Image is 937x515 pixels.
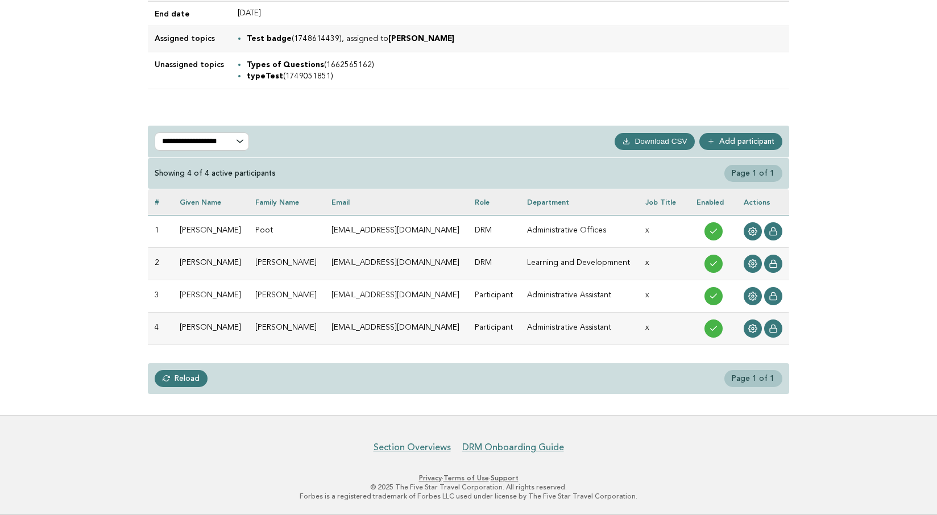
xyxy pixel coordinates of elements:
[148,52,231,89] td: Unassigned topics
[639,280,690,312] td: x
[325,189,468,215] th: Email
[468,247,520,280] td: DRM
[325,247,468,280] td: [EMAIL_ADDRESS][DOMAIN_NAME]
[325,312,468,344] td: [EMAIL_ADDRESS][DOMAIN_NAME]
[690,189,737,215] th: Enabled
[148,189,173,215] th: #
[615,133,695,150] button: Download CSV
[520,215,639,247] td: Administrative Offices
[148,2,231,26] td: End date
[639,189,690,215] th: Job Title
[468,215,520,247] td: DRM
[148,26,231,52] td: Assigned topics
[148,215,173,247] td: 1
[247,35,292,43] strong: Test badge
[231,2,789,26] td: [DATE]
[468,280,520,312] td: Participant
[247,61,324,69] strong: Types of Questions
[491,474,519,482] a: Support
[155,370,208,387] a: Reload
[325,280,468,312] td: [EMAIL_ADDRESS][DOMAIN_NAME]
[248,189,325,215] th: Family name
[462,442,564,453] a: DRM Onboarding Guide
[520,280,639,312] td: Administrative Assistant
[325,215,468,247] td: [EMAIL_ADDRESS][DOMAIN_NAME]
[173,312,249,344] td: [PERSON_NAME]
[248,215,325,247] td: Poot
[121,483,816,492] p: © 2025 The Five Star Travel Corporation. All rights reserved.
[419,474,442,482] a: Privacy
[468,189,520,215] th: Role
[121,492,816,501] p: Forbes is a registered trademark of Forbes LLC used under license by The Five Star Travel Corpora...
[639,215,690,247] td: x
[173,215,249,247] td: [PERSON_NAME]
[148,280,173,312] td: 3
[699,133,782,150] a: Add participant
[148,247,173,280] td: 2
[247,33,782,44] li: (1748614439), assigned to
[443,474,489,482] a: Terms of Use
[520,247,639,280] td: Learning and Developmnent
[173,247,249,280] td: [PERSON_NAME]
[520,189,639,215] th: Department
[173,189,249,215] th: Given name
[247,59,782,70] li: (1662565162)
[468,312,520,344] td: Participant
[173,280,249,312] td: [PERSON_NAME]
[121,474,816,483] p: · ·
[248,247,325,280] td: [PERSON_NAME]
[639,312,690,344] td: x
[248,280,325,312] td: [PERSON_NAME]
[155,168,276,178] div: Showing 4 of 4 active participants
[639,247,690,280] td: x
[374,442,451,453] a: Section Overviews
[248,312,325,344] td: [PERSON_NAME]
[148,312,173,344] td: 4
[247,73,283,80] strong: typeTest
[388,35,454,43] strong: [PERSON_NAME]
[520,312,639,344] td: Administrative Assistant
[247,70,782,82] li: (1749051851)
